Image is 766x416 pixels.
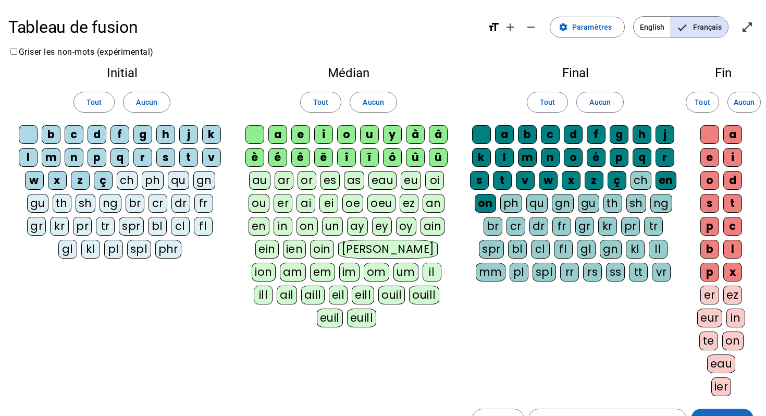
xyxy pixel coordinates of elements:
[575,217,594,236] div: gr
[608,171,626,190] div: ç
[554,240,573,259] div: fl
[577,240,596,259] div: gl
[723,286,742,304] div: ez
[291,148,310,167] div: ê
[421,217,445,236] div: ain
[317,309,343,327] div: euil
[529,217,548,236] div: dr
[734,96,755,108] span: Aucun
[360,125,379,144] div: u
[506,217,525,236] div: cr
[634,17,671,38] span: English
[711,377,732,396] div: ier
[504,21,516,33] mat-icon: add
[314,125,333,144] div: i
[275,171,293,190] div: ar
[119,217,144,236] div: spr
[19,148,38,167] div: l
[249,194,269,213] div: ou
[73,92,115,113] button: Tout
[633,125,651,144] div: h
[58,240,77,259] div: gl
[8,10,479,44] h1: Tableau de fusion
[552,217,571,236] div: fr
[194,217,213,236] div: fl
[531,240,550,259] div: cl
[300,92,341,113] button: Tout
[707,354,736,373] div: eau
[409,286,439,304] div: ouill
[697,67,749,79] h2: Fin
[726,309,745,327] div: in
[126,194,144,213] div: br
[723,148,742,167] div: i
[406,125,425,144] div: à
[564,148,583,167] div: o
[202,148,221,167] div: v
[319,194,338,213] div: ei
[671,17,728,38] span: Français
[626,240,645,259] div: kl
[723,217,742,236] div: c
[117,171,138,190] div: ch
[347,309,376,327] div: euill
[479,240,504,259] div: spr
[249,217,269,236] div: en
[518,148,537,167] div: m
[393,263,418,282] div: um
[329,286,348,304] div: eil
[268,148,287,167] div: é
[110,125,129,144] div: f
[27,217,46,236] div: gr
[149,194,167,213] div: cr
[495,125,514,144] div: a
[123,92,170,113] button: Aucun
[73,217,92,236] div: pr
[700,217,719,236] div: p
[610,148,628,167] div: p
[277,286,297,304] div: ail
[533,263,557,282] div: spl
[589,96,610,108] span: Aucun
[274,194,292,213] div: er
[127,240,151,259] div: spl
[110,148,129,167] div: q
[342,194,363,213] div: oe
[610,125,628,144] div: g
[723,125,742,144] div: a
[48,171,67,190] div: x
[656,171,676,190] div: en
[633,148,651,167] div: q
[700,263,719,282] div: p
[179,125,198,144] div: j
[8,47,154,57] label: Griser les non-mots (expérimental)
[352,286,374,304] div: eill
[521,17,541,38] button: Diminuer la taille de la police
[367,194,396,213] div: oeu
[396,217,416,236] div: oy
[310,263,335,282] div: em
[541,125,560,144] div: c
[244,67,453,79] h2: Médian
[500,17,521,38] button: Augmenter la taille de la police
[700,194,719,213] div: s
[583,263,602,282] div: rs
[255,240,279,259] div: ein
[695,96,710,108] span: Tout
[633,16,728,38] mat-button-toggle-group: Language selection
[686,92,719,113] button: Tout
[508,240,527,259] div: bl
[50,217,69,236] div: kr
[88,148,106,167] div: p
[254,286,273,304] div: ill
[94,171,113,190] div: ç
[700,286,719,304] div: er
[296,194,315,213] div: ai
[470,171,489,190] div: s
[193,171,215,190] div: gn
[168,171,189,190] div: qu
[559,22,568,32] mat-icon: settings
[337,148,356,167] div: î
[17,67,227,79] h2: Initial
[249,171,270,190] div: au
